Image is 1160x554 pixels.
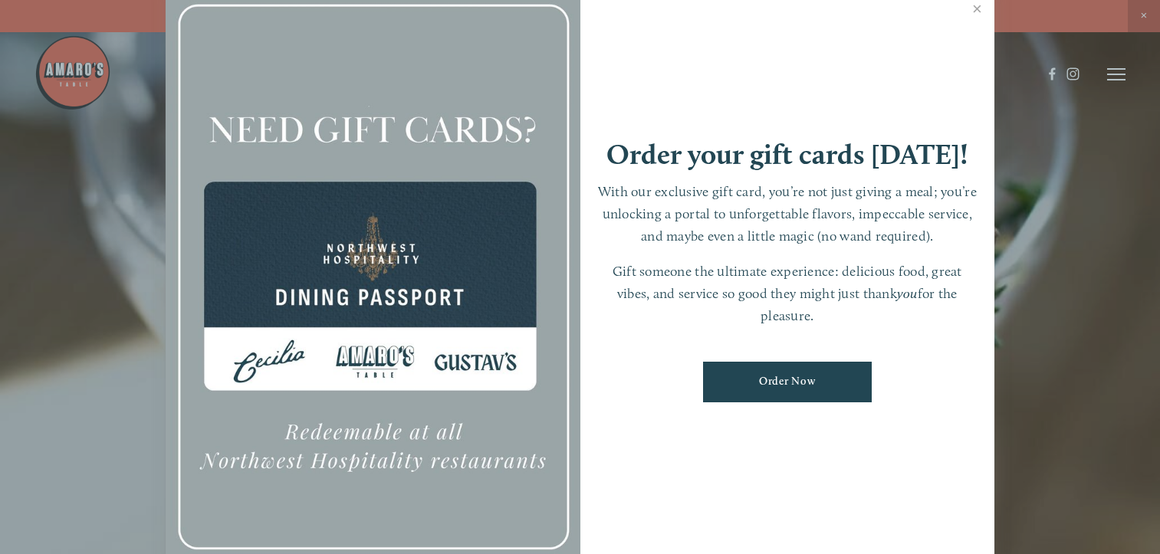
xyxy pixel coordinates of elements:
em: you [897,285,918,301]
h1: Order your gift cards [DATE]! [606,140,968,169]
p: With our exclusive gift card, you’re not just giving a meal; you’re unlocking a portal to unforge... [596,181,980,247]
p: Gift someone the ultimate experience: delicious food, great vibes, and service so good they might... [596,261,980,326]
a: Order Now [703,362,872,402]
